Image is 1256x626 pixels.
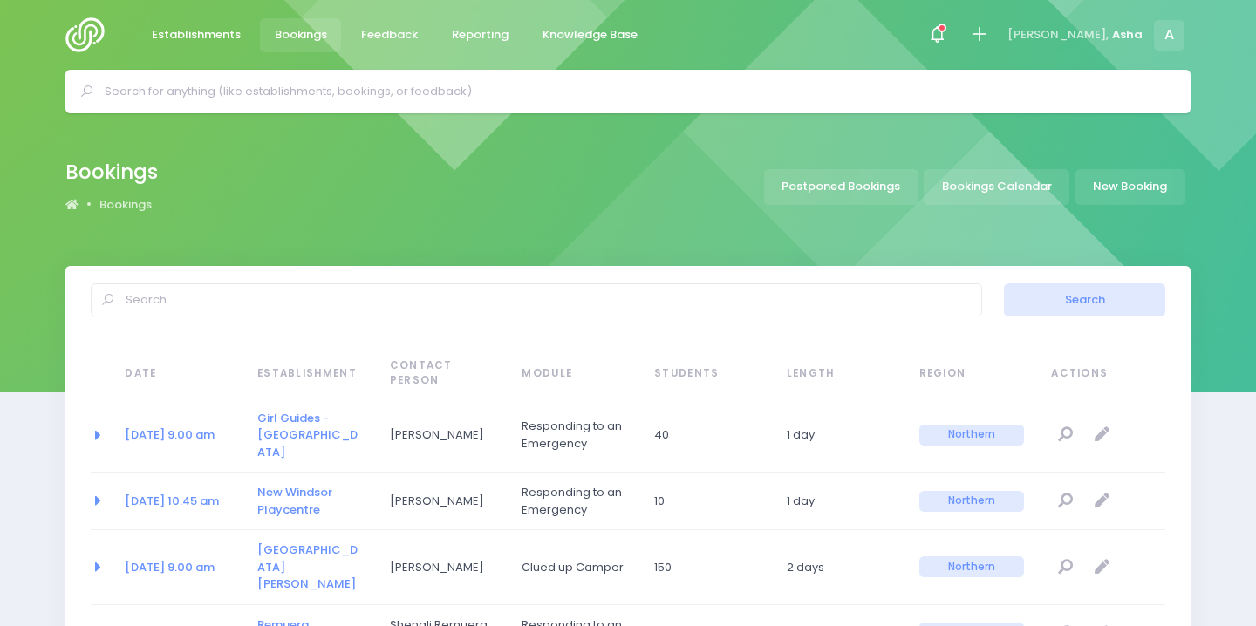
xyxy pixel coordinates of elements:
[257,484,332,518] a: New Windsor Playcentre
[137,18,255,52] a: Establishments
[1004,283,1164,316] button: Search
[113,398,246,473] td: 2030-11-26 09:00:00
[1154,20,1184,51] span: A
[908,473,1041,530] td: Northern
[1051,421,1080,450] a: View
[257,366,362,382] span: Establishment
[764,169,918,205] a: Postponed Bookings
[113,530,246,604] td: 2030-10-22 09:00:00
[1007,26,1109,44] span: [PERSON_NAME],
[390,426,495,444] span: [PERSON_NAME]
[919,556,1024,577] span: Northern
[787,559,891,576] span: 2 days
[654,426,759,444] span: 40
[437,18,522,52] a: Reporting
[1040,530,1165,604] td: null
[543,26,638,44] span: Knowledge Base
[775,530,908,604] td: 2
[257,541,358,592] a: [GEOGRAPHIC_DATA][PERSON_NAME]
[1088,487,1116,515] a: Edit
[775,473,908,530] td: 1
[787,366,891,382] span: Length
[125,426,215,443] a: [DATE] 9.00 am
[65,17,115,52] img: Logo
[924,169,1069,205] a: Bookings Calendar
[113,473,246,530] td: 2030-10-29 10:45:00
[379,473,511,530] td: Elena Ruban
[390,493,495,510] span: [PERSON_NAME]
[1051,487,1080,515] a: View
[246,473,379,530] td: New Windsor Playcentre
[152,26,241,44] span: Establishments
[125,559,215,575] a: [DATE] 9.00 am
[919,491,1024,512] span: Northern
[390,559,495,576] span: [PERSON_NAME]
[643,473,775,530] td: 10
[908,398,1041,473] td: Northern
[775,398,908,473] td: 1
[275,26,327,44] span: Bookings
[1051,553,1080,582] a: View
[125,366,229,382] span: Date
[919,366,1024,382] span: Region
[1040,398,1165,473] td: null
[125,493,219,509] a: [DATE] 10.45 am
[260,18,341,52] a: Bookings
[257,410,358,460] a: Girl Guides - [GEOGRAPHIC_DATA]
[346,18,432,52] a: Feedback
[787,493,891,510] span: 1 day
[919,425,1024,446] span: Northern
[91,283,982,316] input: Search...
[908,530,1041,604] td: Northern
[522,366,626,382] span: Module
[643,398,775,473] td: 40
[1088,553,1116,582] a: Edit
[1088,421,1116,450] a: Edit
[510,473,643,530] td: Responding to an Emergency
[1051,366,1160,382] span: Actions
[654,559,759,576] span: 150
[510,398,643,473] td: Responding to an Emergency
[452,26,509,44] span: Reporting
[379,530,511,604] td: Kirsten Hudson
[379,398,511,473] td: Sarah McManaway
[246,398,379,473] td: Girl Guides - Stanmore Bay
[522,559,626,576] span: Clued up Camper
[1112,26,1143,44] span: Asha
[99,196,152,214] a: Bookings
[528,18,652,52] a: Knowledge Base
[390,358,495,389] span: Contact Person
[1040,473,1165,530] td: null
[654,493,759,510] span: 10
[246,530,379,604] td: Mt Albert School
[65,160,158,184] h2: Bookings
[522,484,626,518] span: Responding to an Emergency
[510,530,643,604] td: Clued up Camper
[654,366,759,382] span: Students
[1075,169,1185,205] a: New Booking
[105,78,1166,105] input: Search for anything (like establishments, bookings, or feedback)
[787,426,891,444] span: 1 day
[361,26,418,44] span: Feedback
[643,530,775,604] td: 150
[522,418,626,452] span: Responding to an Emergency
